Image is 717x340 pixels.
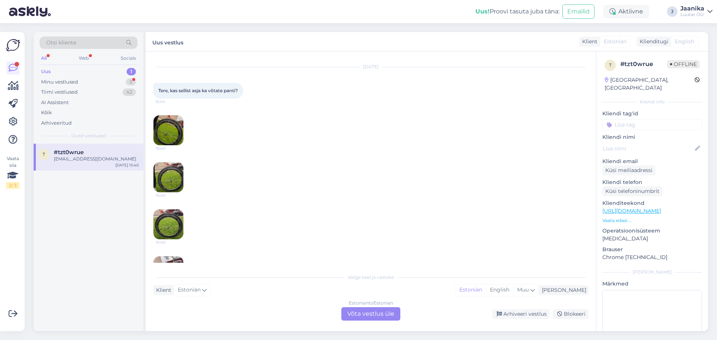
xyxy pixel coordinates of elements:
[158,88,238,93] span: Tere, kas sellist asja ka võtate panti?
[604,38,627,46] span: Estonian
[41,109,52,116] div: Kõik
[156,240,184,245] span: 15:40
[539,286,586,294] div: [PERSON_NAME]
[553,309,589,319] div: Blokeeri
[127,68,136,75] div: 1
[602,208,661,214] a: [URL][DOMAIN_NAME]
[153,209,183,239] img: Attachment
[122,88,136,96] div: 42
[602,280,702,288] p: Märkmed
[602,133,702,141] p: Kliendi nimi
[152,37,183,47] label: Uus vestlus
[155,99,183,105] span: 15:40
[602,217,702,224] p: Vaata edasi ...
[602,227,702,235] p: Operatsioonisüsteem
[562,4,595,19] button: Emailid
[115,162,139,168] div: [DATE] 15:40
[602,165,655,175] div: Küsi meiliaadressi
[6,155,19,189] div: Vaata siia
[603,144,693,153] input: Lisa nimi
[41,78,78,86] div: Minu vestlused
[153,115,183,145] img: Attachment
[41,99,69,106] div: AI Assistent
[43,152,45,157] span: t
[602,157,702,165] p: Kliendi email
[6,38,20,52] img: Askly Logo
[602,199,702,207] p: Klienditeekond
[602,246,702,253] p: Brauser
[492,309,550,319] div: Arhiveeri vestlus
[40,53,48,63] div: All
[153,274,589,281] div: Valige keel ja vastake
[475,7,559,16] div: Proovi tasuta juba täna:
[41,88,78,96] div: Tiimi vestlused
[6,182,19,189] div: 2 / 3
[41,68,51,75] div: Uus
[71,132,106,139] span: Uued vestlused
[680,6,704,12] div: Jaanika
[54,149,84,156] span: #tzt0wrue
[667,6,677,17] div: J
[680,12,704,18] div: Luutar OÜ
[156,146,184,151] span: 15:40
[153,286,171,294] div: Klient
[46,39,76,47] span: Otsi kliente
[602,110,702,118] p: Kliendi tag'id
[605,76,695,92] div: [GEOGRAPHIC_DATA], [GEOGRAPHIC_DATA]
[637,38,668,46] div: Klienditugi
[153,162,183,192] img: Attachment
[41,119,72,127] div: Arhiveeritud
[77,53,90,63] div: Web
[178,286,201,294] span: Estonian
[54,156,139,162] div: [EMAIL_ADDRESS][DOMAIN_NAME]
[675,38,694,46] span: English
[603,5,649,18] div: Aktiivne
[349,300,393,306] div: Estonian to Estonian
[341,307,400,321] div: Võta vestlus üle
[475,8,490,15] b: Uus!
[156,193,184,198] span: 15:40
[486,284,513,296] div: English
[602,119,702,130] input: Lisa tag
[602,178,702,186] p: Kliendi telefon
[517,286,529,293] span: Muu
[602,99,702,105] div: Kliendi info
[602,186,662,196] div: Küsi telefoninumbrit
[153,256,183,286] img: Attachment
[126,78,136,86] div: 5
[602,269,702,275] div: [PERSON_NAME]
[579,38,597,46] div: Klient
[153,63,589,70] div: [DATE]
[602,253,702,261] p: Chrome [TECHNICAL_ID]
[609,62,612,68] span: t
[620,60,667,69] div: # tzt0wrue
[119,53,137,63] div: Socials
[680,6,713,18] a: JaanikaLuutar OÜ
[456,284,486,296] div: Estonian
[667,60,700,68] span: Offline
[602,235,702,243] p: [MEDICAL_DATA]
